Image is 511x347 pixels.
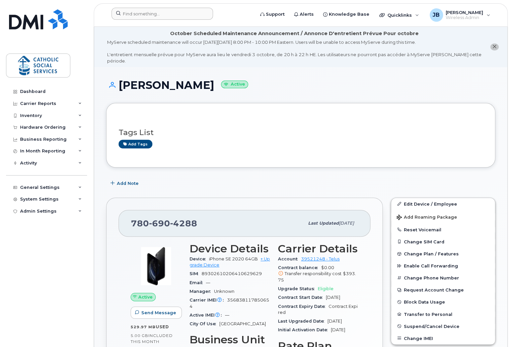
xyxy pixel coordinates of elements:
span: Enable Call Forwarding [404,263,458,268]
span: Last Upgraded Date [278,319,327,324]
button: Request Account Change [391,284,495,296]
span: Send Message [141,310,176,316]
button: close notification [490,43,499,50]
span: 690 [149,218,170,228]
h3: Carrier Details [278,243,358,255]
a: Edit Device / Employee [391,198,495,210]
span: [DATE] [339,221,354,226]
span: Active [138,294,153,300]
span: 780 [131,218,197,228]
span: [DATE] [331,327,345,332]
iframe: Messenger Launcher [482,318,506,342]
button: Enable Call Forwarding [391,260,495,272]
span: Contract Expiry Date [278,304,328,309]
button: Change Phone Number [391,272,495,284]
span: [DATE] [327,319,342,324]
h3: Tags List [119,128,483,137]
span: Add Note [117,180,139,187]
span: Contract Start Date [278,295,326,300]
span: Last updated [308,221,339,226]
span: Eligible [318,286,334,291]
span: Account [278,256,301,261]
span: Manager [190,289,214,294]
button: Transfer to Personal [391,308,495,320]
button: Add Note [106,178,144,190]
span: Change Plan / Features [404,251,459,256]
button: Change SIM Card [391,236,495,248]
span: Suspend/Cancel Device [404,324,459,329]
span: SIM [190,271,202,276]
div: MyServe scheduled maintenance will occur [DATE][DATE] 8:00 PM - 10:00 PM Eastern. Users will be u... [107,39,482,64]
span: used [156,324,169,329]
span: [GEOGRAPHIC_DATA] [219,321,266,326]
img: image20231002-3703462-2fle3a.jpeg [136,246,176,286]
span: [DATE] [326,295,340,300]
span: 529.97 MB [131,325,156,329]
span: — [206,280,210,285]
span: City Of Use [190,321,219,326]
span: Carrier IMEI [190,298,227,303]
small: Active [221,81,248,88]
span: Email [190,280,206,285]
span: — [225,313,229,318]
span: Contract Expired [278,304,358,315]
button: Add Roaming Package [391,210,495,224]
h1: [PERSON_NAME] [106,79,495,91]
span: 4288 [170,218,197,228]
h3: Device Details [190,243,270,255]
span: Unknown [214,289,234,294]
span: 5.00 GB [131,333,148,338]
span: included this month [131,333,173,344]
span: Upgrade Status [278,286,318,291]
span: Add Roaming Package [396,215,457,221]
a: 39521248 - Telus [301,256,340,261]
span: Active IMEI [190,313,225,318]
span: 356838117850654 [190,298,269,309]
span: iPhone SE 2020 64GB [209,256,258,261]
button: Change Plan / Features [391,248,495,260]
span: Transfer responsibility cost [285,271,342,276]
span: Initial Activation Date [278,327,331,332]
button: Block Data Usage [391,296,495,308]
a: Add tags [119,140,152,148]
span: Device [190,256,209,261]
div: October Scheduled Maintenance Announcement / Annonce D'entretient Prévue Pour octobre [170,30,419,37]
button: Change IMEI [391,332,495,344]
button: Reset Voicemail [391,224,495,236]
span: Contract balance [278,265,321,270]
button: Suspend/Cancel Device [391,320,495,332]
h3: Business Unit [190,334,270,346]
button: Send Message [131,307,182,319]
span: $393.75 [278,271,356,282]
span: $0.00 [278,265,358,283]
span: 89302610206410629629 [202,271,262,276]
